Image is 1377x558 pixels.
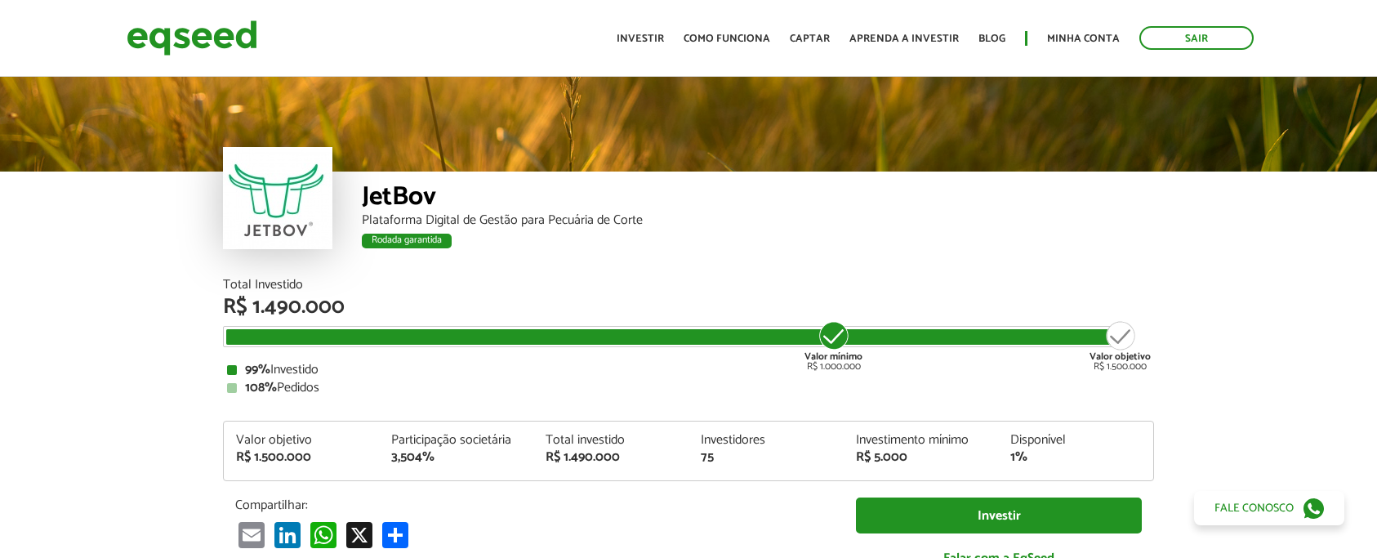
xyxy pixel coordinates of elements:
a: Aprenda a investir [849,33,959,44]
div: R$ 1.500.000 [236,451,367,464]
p: Compartilhar: [235,498,831,513]
a: Captar [790,33,830,44]
div: R$ 1.490.000 [546,451,676,464]
strong: 108% [245,377,277,399]
a: Investir [617,33,664,44]
div: R$ 1.500.000 [1090,319,1151,372]
a: X [343,521,376,548]
div: R$ 1.490.000 [223,297,1154,318]
div: Valor objetivo [236,434,367,447]
div: 75 [701,451,831,464]
div: Pedidos [227,382,1150,395]
div: Rodada garantida [362,234,452,248]
a: Como funciona [684,33,770,44]
a: Fale conosco [1194,491,1344,525]
div: R$ 5.000 [856,451,987,464]
div: Investimento mínimo [856,434,987,447]
div: Investido [227,364,1150,377]
div: JetBov [362,184,1154,214]
div: Plataforma Digital de Gestão para Pecuária de Corte [362,214,1154,227]
a: Blog [978,33,1005,44]
strong: Valor objetivo [1090,349,1151,364]
a: Compartilhar [379,521,412,548]
div: Participação societária [391,434,522,447]
a: LinkedIn [271,521,304,548]
a: Minha conta [1047,33,1120,44]
div: Total investido [546,434,676,447]
div: 3,504% [391,451,522,464]
a: WhatsApp [307,521,340,548]
div: Disponível [1010,434,1141,447]
div: R$ 1.000.000 [803,319,864,372]
div: Investidores [701,434,831,447]
a: Sair [1139,26,1254,50]
a: Email [235,521,268,548]
strong: Valor mínimo [804,349,862,364]
div: 1% [1010,451,1141,464]
a: Investir [856,498,1142,534]
strong: 99% [245,359,270,381]
div: Total Investido [223,279,1154,292]
img: EqSeed [127,16,257,60]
